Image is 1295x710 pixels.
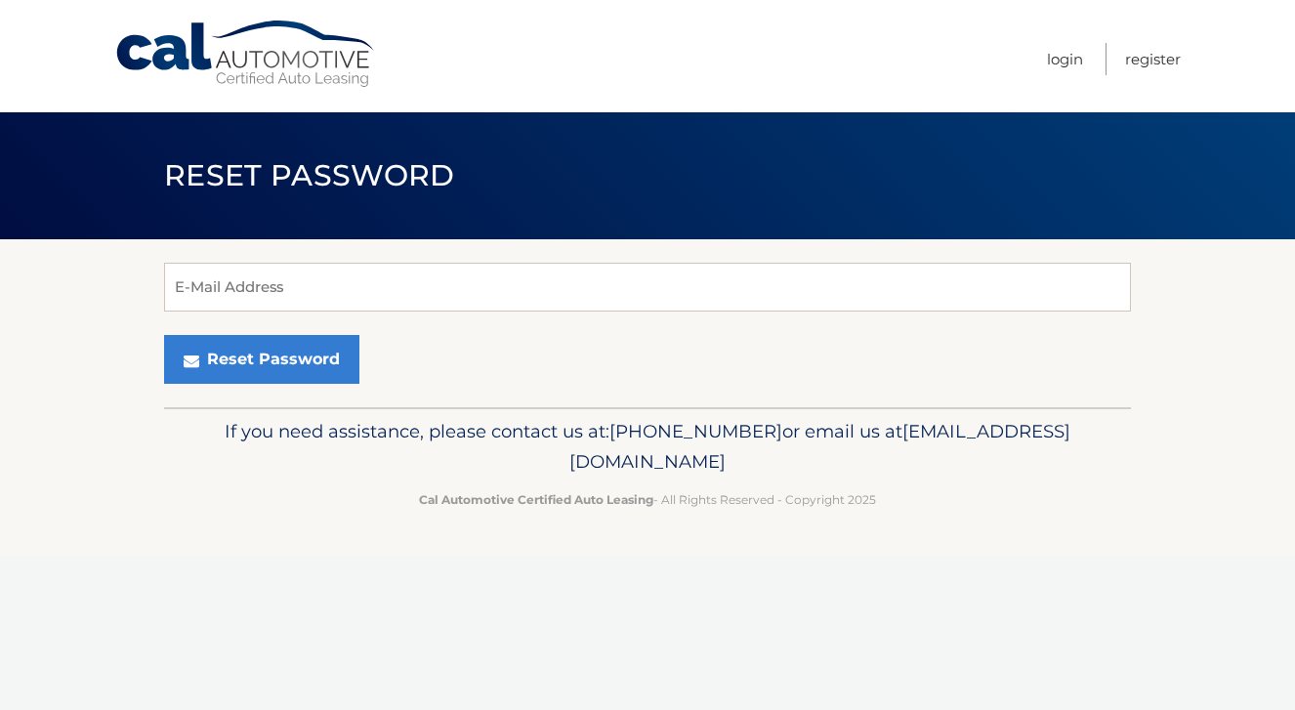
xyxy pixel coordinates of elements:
[164,335,359,384] button: Reset Password
[177,416,1118,479] p: If you need assistance, please contact us at: or email us at
[164,157,454,193] span: Reset Password
[419,492,653,507] strong: Cal Automotive Certified Auto Leasing
[609,420,782,442] span: [PHONE_NUMBER]
[164,263,1131,312] input: E-Mail Address
[177,489,1118,510] p: - All Rights Reserved - Copyright 2025
[1047,43,1083,75] a: Login
[114,20,378,89] a: Cal Automotive
[1125,43,1181,75] a: Register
